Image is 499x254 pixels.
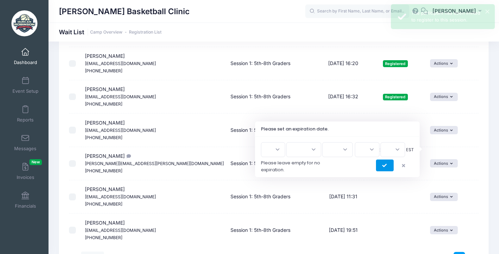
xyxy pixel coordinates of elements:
span: [PERSON_NAME] [85,220,156,240]
span: Registered [383,94,408,100]
span: : [261,146,414,153]
td: Session 1: 5th-8th Graders [227,147,323,180]
button: Actions [430,193,457,201]
td: [DATE] 11:31 [323,180,364,214]
div: The participant has been invited to register to this session. [411,10,489,23]
span: Registered [383,60,408,67]
small: [PERSON_NAME][EMAIL_ADDRESS][PERSON_NAME][DOMAIN_NAME] [85,161,224,166]
small: [PHONE_NUMBER] [85,168,122,173]
span: Financials [15,203,36,209]
span: [PERSON_NAME] [85,120,156,140]
span: Event Setup [12,88,38,94]
a: Event Setup [9,73,42,97]
small: [PHONE_NUMBER] [85,235,122,240]
span: Dashboard [14,60,37,65]
h1: Wait List [59,28,161,36]
td: Session 1: 5th-8th Graders [227,47,323,80]
span: Reports [17,117,34,123]
span: Invoices [17,174,34,180]
a: InvoicesNew [9,159,42,183]
button: Actions [430,226,457,234]
small: [PHONE_NUMBER] [85,101,122,107]
a: Messages [9,130,42,155]
td: [DATE] 16:32 [323,80,364,114]
small: [EMAIL_ADDRESS][DOMAIN_NAME] [85,94,156,99]
img: Duncan Robinson Basketball Clinic [11,10,37,36]
span: [PERSON_NAME] [85,153,224,173]
button: Actions [430,93,457,101]
a: Reports [9,102,42,126]
span: [PERSON_NAME] [85,186,156,207]
h1: [PERSON_NAME] Basketball Clinic [59,3,190,19]
small: [PHONE_NUMBER] [85,68,122,73]
button: Actions [430,59,457,67]
td: Session 1: 5th-8th Graders [227,114,323,147]
span: New [29,159,42,165]
button: Actions [430,159,457,167]
i: Thank you! [125,154,130,158]
small: [PHONE_NUMBER] [85,201,122,207]
td: Session 1: 5th-8th Graders [227,180,323,214]
td: [DATE] 21:37 [323,114,364,147]
small: [EMAIL_ADDRESS][DOMAIN_NAME] [85,128,156,133]
td: Session 1: 5th-8th Graders [227,80,323,114]
td: [DATE] 16:20 [323,47,364,80]
button: [PERSON_NAME] [428,3,489,19]
input: Search by First Name, Last Name, or Email... [305,4,409,18]
button: × [485,10,489,13]
a: Dashboard [9,44,42,69]
td: Session 1: 5th-8th Graders [227,214,323,246]
a: Financials [9,188,42,212]
small: [EMAIL_ADDRESS][DOMAIN_NAME] [85,228,156,233]
span: Messages [14,146,36,152]
a: Registration List [129,30,161,35]
span: [PERSON_NAME] [85,53,156,73]
small: [EMAIL_ADDRESS][DOMAIN_NAME] [85,61,156,66]
a: Camp Overview [90,30,122,35]
span: [PERSON_NAME] [85,86,156,107]
small: [PHONE_NUMBER] [85,135,122,140]
td: [DATE] 19:51 [323,214,364,246]
h3: Please set an expiration date. [255,122,420,137]
small: [EMAIL_ADDRESS][DOMAIN_NAME] [85,194,156,199]
button: Actions [430,126,457,134]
